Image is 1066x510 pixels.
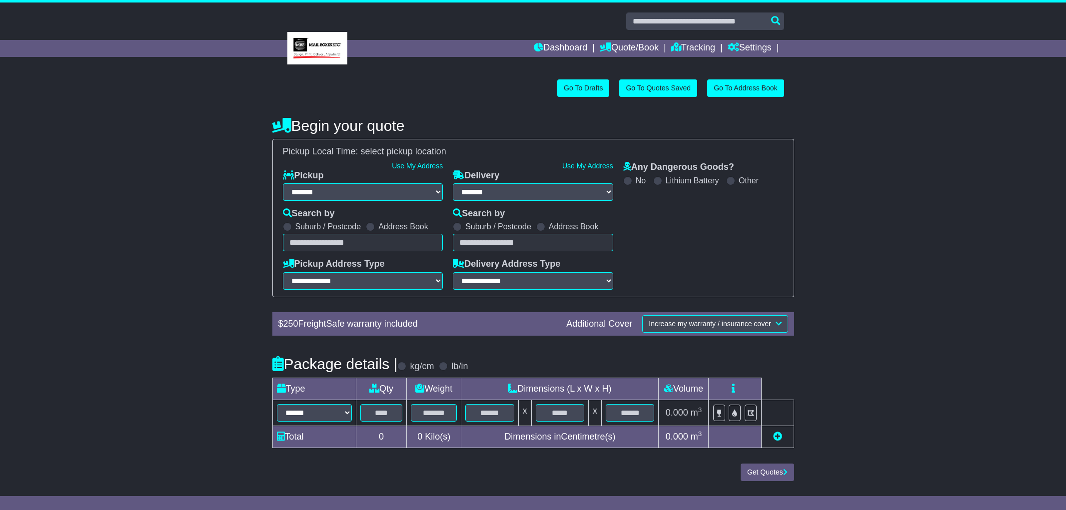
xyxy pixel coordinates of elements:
[561,319,637,330] div: Additional Cover
[378,222,428,231] label: Address Book
[407,378,461,400] td: Weight
[741,464,794,481] button: Get Quotes
[283,259,385,270] label: Pickup Address Type
[451,361,468,372] label: lb/in
[417,432,422,442] span: 0
[272,378,356,400] td: Type
[698,406,702,414] sup: 3
[698,430,702,438] sup: 3
[461,378,659,400] td: Dimensions (L x W x H)
[671,40,715,57] a: Tracking
[666,408,688,418] span: 0.000
[728,40,772,57] a: Settings
[410,361,434,372] label: kg/cm
[361,146,446,156] span: select pickup location
[273,319,562,330] div: $ FreightSafe warranty included
[557,79,609,97] a: Go To Drafts
[453,170,499,181] label: Delivery
[407,426,461,448] td: Kilo(s)
[461,426,659,448] td: Dimensions in Centimetre(s)
[283,319,298,329] span: 250
[392,162,443,170] a: Use My Address
[642,315,788,333] button: Increase my warranty / insurance cover
[295,222,361,231] label: Suburb / Postcode
[600,40,659,57] a: Quote/Book
[773,432,782,442] a: Add new item
[623,162,734,173] label: Any Dangerous Goods?
[707,79,784,97] a: Go To Address Book
[272,117,794,134] h4: Begin your quote
[562,162,613,170] a: Use My Address
[272,356,398,372] h4: Package details |
[518,400,531,426] td: x
[691,408,702,418] span: m
[691,432,702,442] span: m
[453,259,560,270] label: Delivery Address Type
[619,79,697,97] a: Go To Quotes Saved
[589,400,602,426] td: x
[287,32,347,64] img: MBE Eight Mile Plains
[283,170,324,181] label: Pickup
[356,426,407,448] td: 0
[666,176,719,185] label: Lithium Battery
[534,40,587,57] a: Dashboard
[636,176,646,185] label: No
[666,432,688,442] span: 0.000
[283,208,335,219] label: Search by
[739,176,759,185] label: Other
[549,222,599,231] label: Address Book
[659,378,709,400] td: Volume
[453,208,505,219] label: Search by
[278,146,789,157] div: Pickup Local Time:
[356,378,407,400] td: Qty
[465,222,531,231] label: Suburb / Postcode
[272,426,356,448] td: Total
[649,320,771,328] span: Increase my warranty / insurance cover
